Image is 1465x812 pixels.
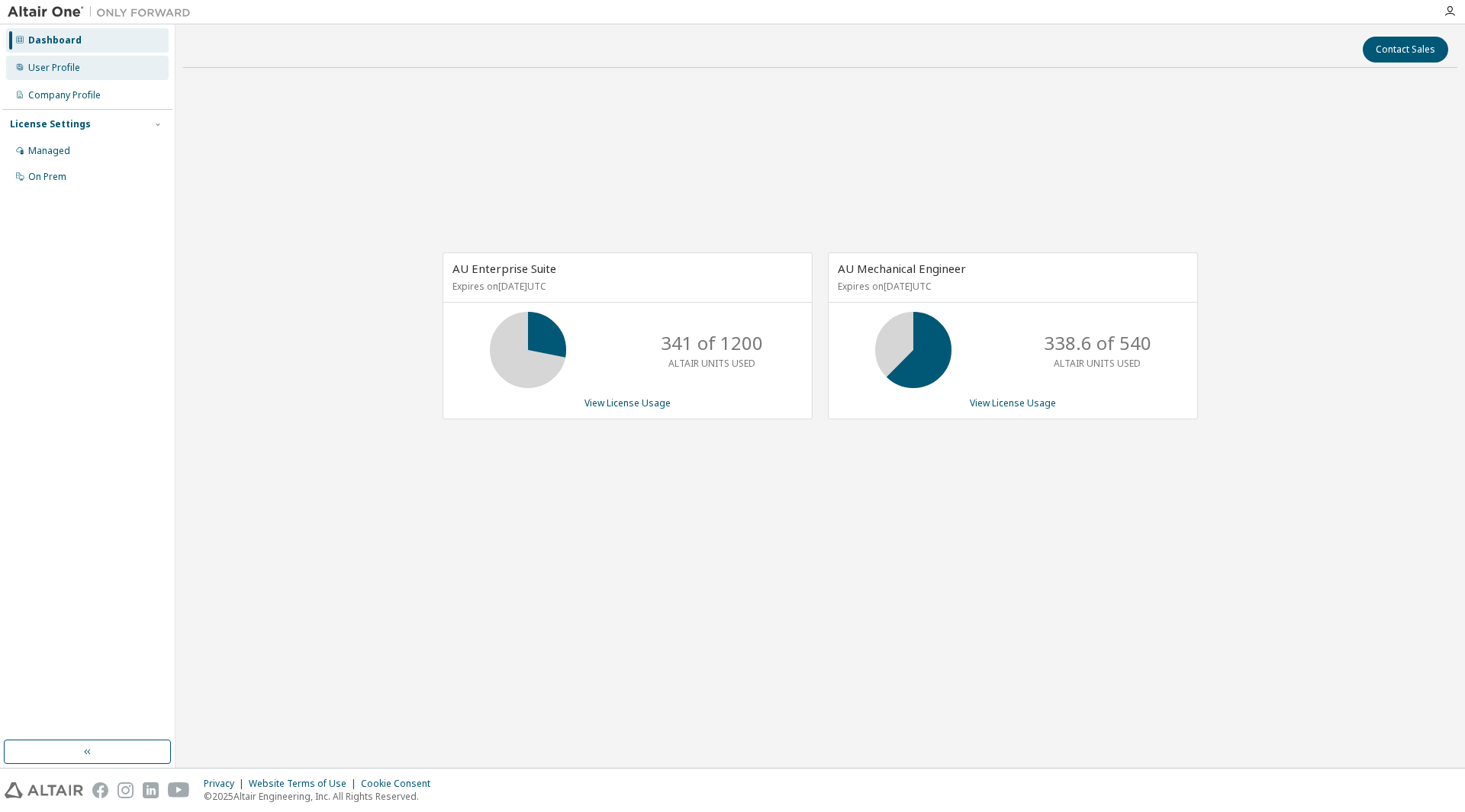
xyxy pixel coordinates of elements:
div: Dashboard [28,34,82,47]
div: On Prem [28,171,66,183]
div: User Profile [28,62,80,74]
p: ALTAIR UNITS USED [1054,357,1141,370]
span: AU Enterprise Suite [452,261,556,276]
div: License Settings [10,118,91,130]
div: Company Profile [28,89,101,101]
p: 338.6 of 540 [1044,330,1151,356]
img: linkedin.svg [143,782,159,798]
img: Altair One [8,5,198,20]
div: Privacy [204,778,249,790]
p: ALTAIR UNITS USED [668,357,755,370]
div: Managed [28,145,70,157]
div: Website Terms of Use [249,778,361,790]
p: Expires on [DATE] UTC [838,280,1184,293]
p: Expires on [DATE] UTC [452,280,799,293]
p: © 2025 Altair Engineering, Inc. All Rights Reserved. [204,790,439,803]
div: Cookie Consent [361,778,439,790]
button: Contact Sales [1363,37,1448,63]
img: youtube.svg [168,782,190,798]
img: altair_logo.svg [5,782,83,798]
img: facebook.svg [92,782,108,798]
a: View License Usage [970,396,1056,409]
p: 341 of 1200 [661,330,763,356]
a: View License Usage [584,396,671,409]
img: instagram.svg [118,782,134,798]
span: AU Mechanical Engineer [838,261,966,276]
